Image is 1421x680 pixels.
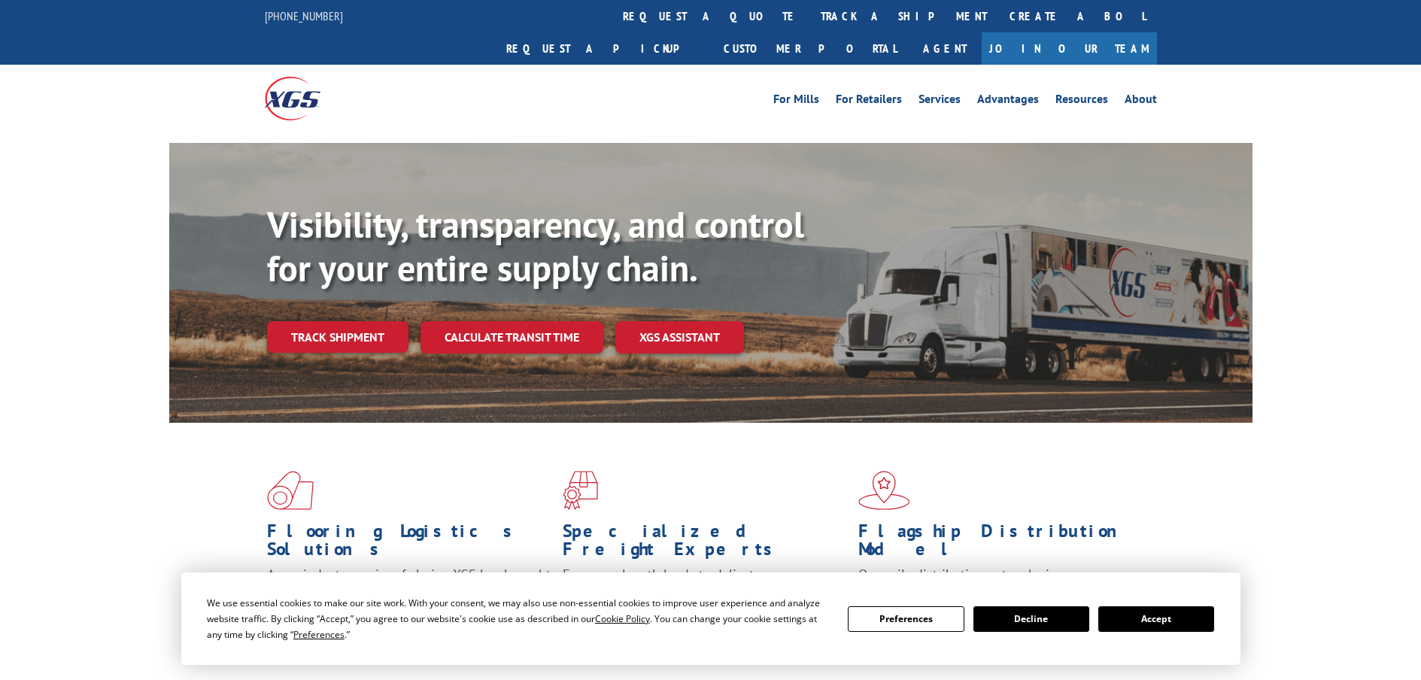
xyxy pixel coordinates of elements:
button: Preferences [848,606,964,632]
a: For Mills [773,93,819,110]
a: For Retailers [836,93,902,110]
button: Accept [1098,606,1214,632]
a: XGS ASSISTANT [615,321,744,354]
div: We use essential cookies to make our site work. With your consent, we may also use non-essential ... [207,595,830,642]
a: Customer Portal [712,32,908,65]
span: Preferences [293,628,345,641]
a: About [1125,93,1157,110]
a: Agent [908,32,982,65]
a: Request a pickup [495,32,712,65]
span: As an industry carrier of choice, XGS has brought innovation and dedication to flooring logistics... [267,566,551,619]
h1: Specialized Freight Experts [563,522,847,566]
a: Track shipment [267,321,408,353]
span: Our agile distribution network gives you nationwide inventory management on demand. [858,566,1135,601]
span: Cookie Policy [595,612,650,625]
img: xgs-icon-flagship-distribution-model-red [858,471,910,510]
a: Advantages [977,93,1039,110]
div: Cookie Consent Prompt [181,572,1240,665]
p: From overlength loads to delicate cargo, our experienced staff knows the best way to move your fr... [563,566,847,633]
a: Resources [1055,93,1108,110]
b: Visibility, transparency, and control for your entire supply chain. [267,201,804,291]
h1: Flooring Logistics Solutions [267,522,551,566]
a: [PHONE_NUMBER] [265,8,343,23]
button: Decline [973,606,1089,632]
a: Join Our Team [982,32,1157,65]
a: Services [918,93,961,110]
img: xgs-icon-focused-on-flooring-red [563,471,598,510]
h1: Flagship Distribution Model [858,522,1143,566]
a: Calculate transit time [421,321,603,354]
img: xgs-icon-total-supply-chain-intelligence-red [267,471,314,510]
